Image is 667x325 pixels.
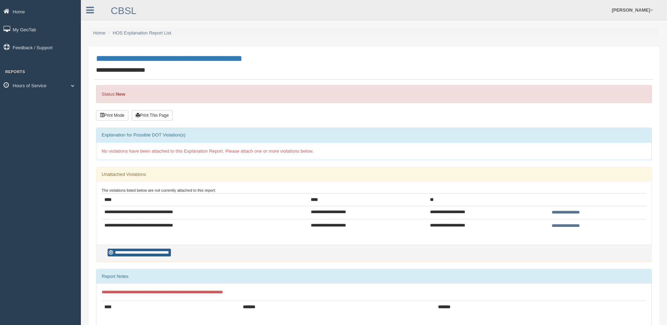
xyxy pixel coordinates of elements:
span: No violations have been attached to this Explanation Report. Please attach one or more violations... [102,148,314,154]
a: Home [93,30,105,36]
strong: New [116,91,125,97]
a: CBSL [111,5,136,16]
button: Print Mode [96,110,128,121]
button: Print This Page [132,110,173,121]
div: Status: [96,85,652,103]
small: The violations listed below are not currently attached to this report: [102,188,216,192]
div: Explanation for Possible DOT Violation(s) [96,128,652,142]
div: Unattached Violations [96,167,652,181]
a: HOS Explanation Report List [113,30,171,36]
div: Report Notes [96,269,652,283]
